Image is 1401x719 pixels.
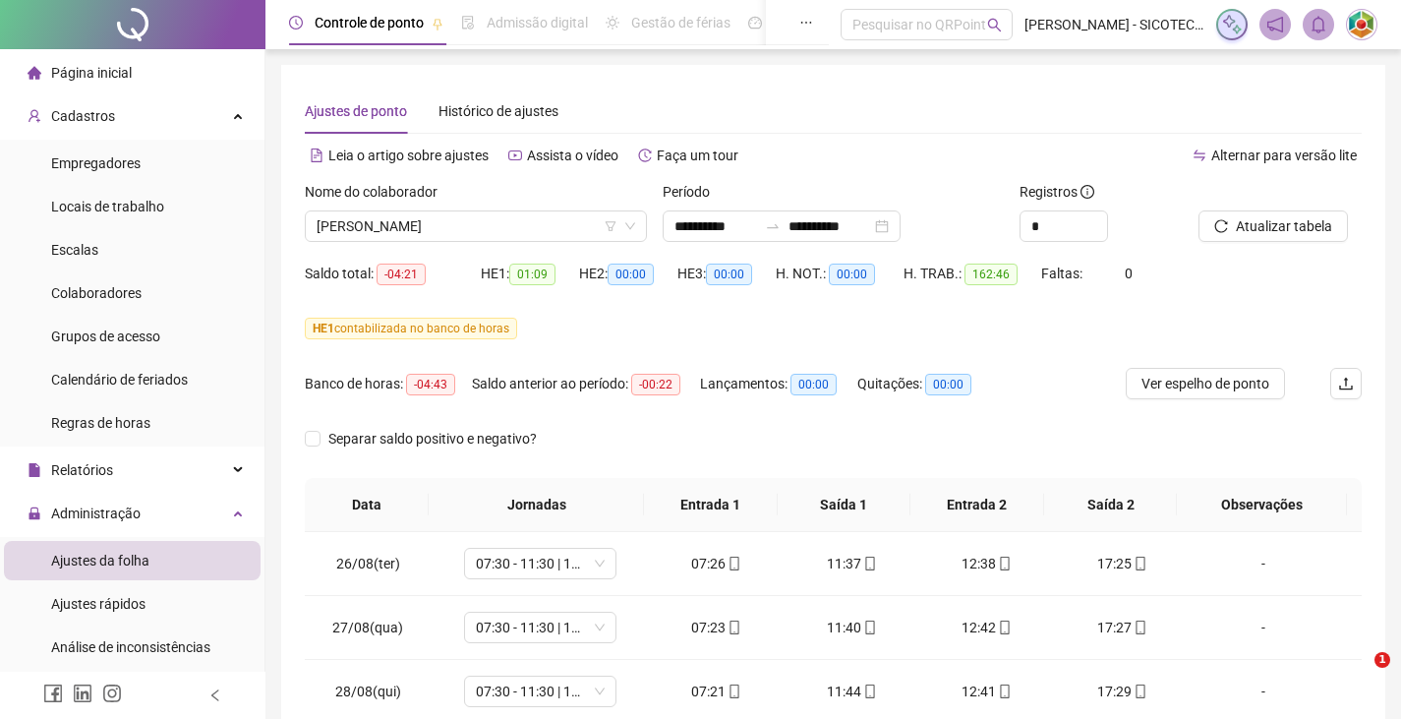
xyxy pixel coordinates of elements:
div: Saldo total: [305,263,481,285]
span: [PERSON_NAME] - SICOTECH SOLUÇÕES EM TECNOLOGIA [1024,14,1204,35]
span: 00:00 [925,374,971,395]
span: 00:00 [706,264,752,285]
span: mobile [726,557,741,570]
span: history [638,149,652,162]
div: - [1205,681,1321,702]
span: user-add [28,109,41,123]
span: 1 [1374,652,1390,668]
label: Nome do colaborador [305,181,450,203]
div: 17:27 [1071,617,1175,638]
div: 11:37 [799,553,904,574]
span: contabilizada no banco de horas [305,318,517,339]
span: mobile [861,621,877,634]
span: Escalas [51,242,98,258]
iframe: Intercom live chat [1334,652,1381,699]
span: left [208,689,222,702]
span: 00:00 [829,264,875,285]
div: 11:44 [799,681,904,702]
span: 01:09 [509,264,555,285]
span: -04:21 [377,264,426,285]
span: filter [605,220,616,232]
span: mobile [996,685,1012,698]
span: 00:00 [608,264,654,285]
span: -00:22 [631,374,680,395]
div: Quitações: [857,373,995,395]
span: Ajustes rápidos [51,596,146,612]
span: search [987,18,1002,32]
span: file-done [461,16,475,30]
span: upload [1338,376,1354,391]
span: mobile [726,685,741,698]
span: 26/08(ter) [336,556,400,571]
span: swap-right [765,218,781,234]
button: Ver espelho de ponto [1126,368,1285,399]
span: home [28,66,41,80]
span: Regras de horas [51,415,150,431]
span: pushpin [432,18,443,30]
div: H. NOT.: [776,263,904,285]
th: Entrada 1 [644,478,778,532]
span: 162:46 [964,264,1018,285]
span: Ajustes de ponto [305,103,407,119]
span: mobile [1132,557,1147,570]
span: info-circle [1080,185,1094,199]
span: youtube [508,149,522,162]
span: sun [606,16,619,30]
span: file-text [310,149,323,162]
span: ellipsis [799,16,813,30]
div: 17:25 [1071,553,1175,574]
label: Período [663,181,723,203]
span: 27/08(qua) [332,620,403,635]
span: 00:00 [790,374,837,395]
span: Faltas: [1041,266,1085,281]
th: Data [305,478,429,532]
span: Gestão de férias [631,15,730,30]
span: Registros [1020,181,1094,203]
div: - [1205,617,1321,638]
div: HE 2: [579,263,677,285]
span: 07:30 - 11:30 | 12:30 - 17:30 [476,677,605,706]
span: clock-circle [289,16,303,30]
span: Atualizar tabela [1236,215,1332,237]
span: Admissão digital [487,15,588,30]
span: reload [1214,219,1228,233]
th: Entrada 2 [910,478,1044,532]
span: MATEUS FELIPE COELHO MARQUES DOS SANTOS [317,211,635,241]
div: H. TRAB.: [904,263,1041,285]
div: 07:23 [665,617,769,638]
span: file [28,463,41,477]
div: 12:42 [935,617,1039,638]
span: HE 1 [313,322,334,335]
span: 28/08(qui) [335,684,401,699]
span: notification [1266,16,1284,33]
span: instagram [102,684,122,703]
span: mobile [1132,621,1147,634]
img: sparkle-icon.fc2bf0ac1784a2077858766a79e2daf3.svg [1221,14,1243,35]
span: linkedin [73,684,92,703]
span: Ajustes da folha [51,553,149,569]
span: Cadastros [51,108,115,124]
span: Relatórios [51,462,113,478]
div: HE 1: [481,263,579,285]
span: Alternar para versão lite [1211,148,1357,163]
div: 12:38 [935,553,1039,574]
span: bell [1310,16,1327,33]
img: 33813 [1347,10,1376,39]
span: 07:30 - 11:30 | 12:30 - 17:30 [476,613,605,642]
span: lock [28,507,41,520]
div: Lançamentos: [700,373,857,395]
span: Separar saldo positivo e negativo? [321,428,545,449]
th: Observações [1177,478,1346,532]
span: Grupos de acesso [51,329,160,344]
span: mobile [1132,685,1147,698]
span: swap [1193,149,1206,162]
span: Página inicial [51,65,132,81]
span: Histórico de ajustes [438,103,558,119]
span: 0 [1125,266,1133,281]
span: 07:30 - 11:30 | 12:30 - 17:30 [476,549,605,578]
div: Banco de horas: [305,373,472,395]
span: Análise de inconsistências [51,639,210,655]
span: Empregadores [51,155,141,171]
span: mobile [861,685,877,698]
th: Jornadas [429,478,643,532]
